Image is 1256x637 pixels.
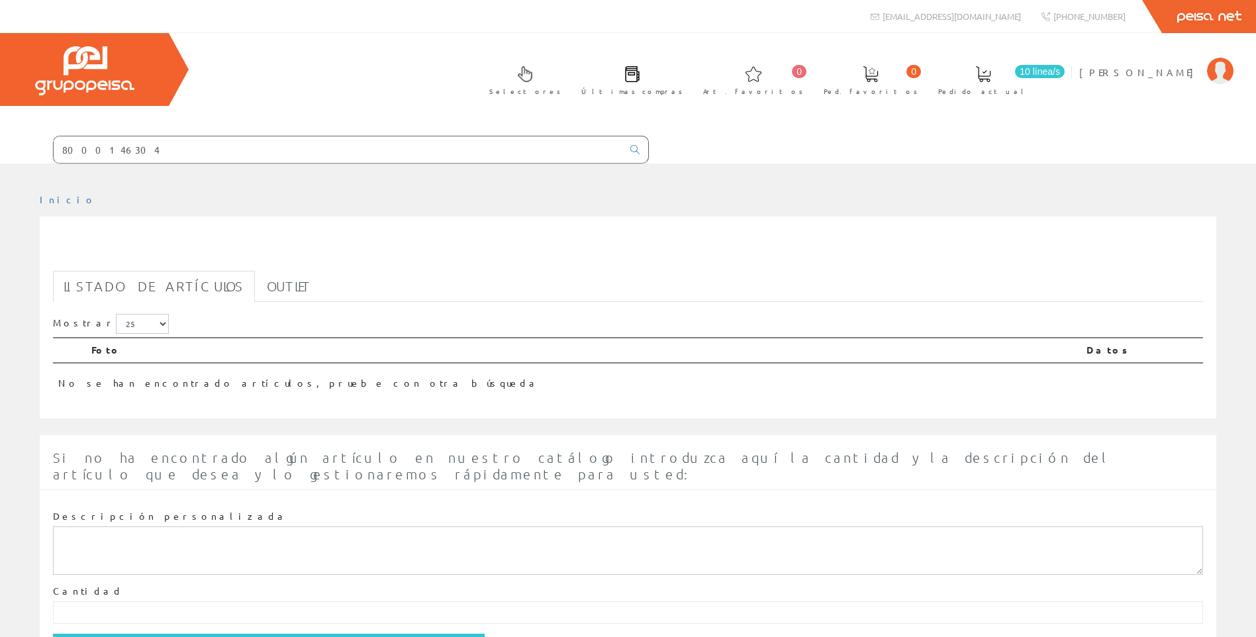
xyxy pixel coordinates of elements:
[489,85,561,98] span: Selectores
[476,55,567,103] a: Selectores
[116,314,169,334] select: Mostrar
[883,11,1021,22] span: [EMAIL_ADDRESS][DOMAIN_NAME]
[53,450,1113,482] span: Si no ha encontrado algún artículo en nuestro catálogo introduzca aquí la cantidad y la descripci...
[53,238,1203,264] h1: 8000146304
[581,85,683,98] span: Últimas compras
[938,85,1028,98] span: Pedido actual
[53,363,1081,395] td: No se han encontrado artículos, pruebe con otra búsqueda
[824,85,918,98] span: Ped. favoritos
[86,338,1081,363] th: Foto
[53,585,123,598] label: Cantidad
[925,55,1068,103] a: 10 línea/s Pedido actual
[40,193,96,205] a: Inicio
[703,85,803,98] span: Art. favoritos
[35,46,134,95] img: Grupo Peisa
[53,314,169,334] label: Mostrar
[568,55,689,103] a: Últimas compras
[1079,55,1233,68] a: [PERSON_NAME]
[1053,11,1126,22] span: [PHONE_NUMBER]
[1079,66,1200,79] span: [PERSON_NAME]
[1015,65,1065,78] span: 10 línea/s
[906,65,921,78] span: 0
[792,65,806,78] span: 0
[53,510,288,523] label: Descripción personalizada
[54,136,622,163] input: Buscar ...
[256,271,322,302] a: Outlet
[53,271,255,302] a: Listado de artículos
[1081,338,1203,363] th: Datos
